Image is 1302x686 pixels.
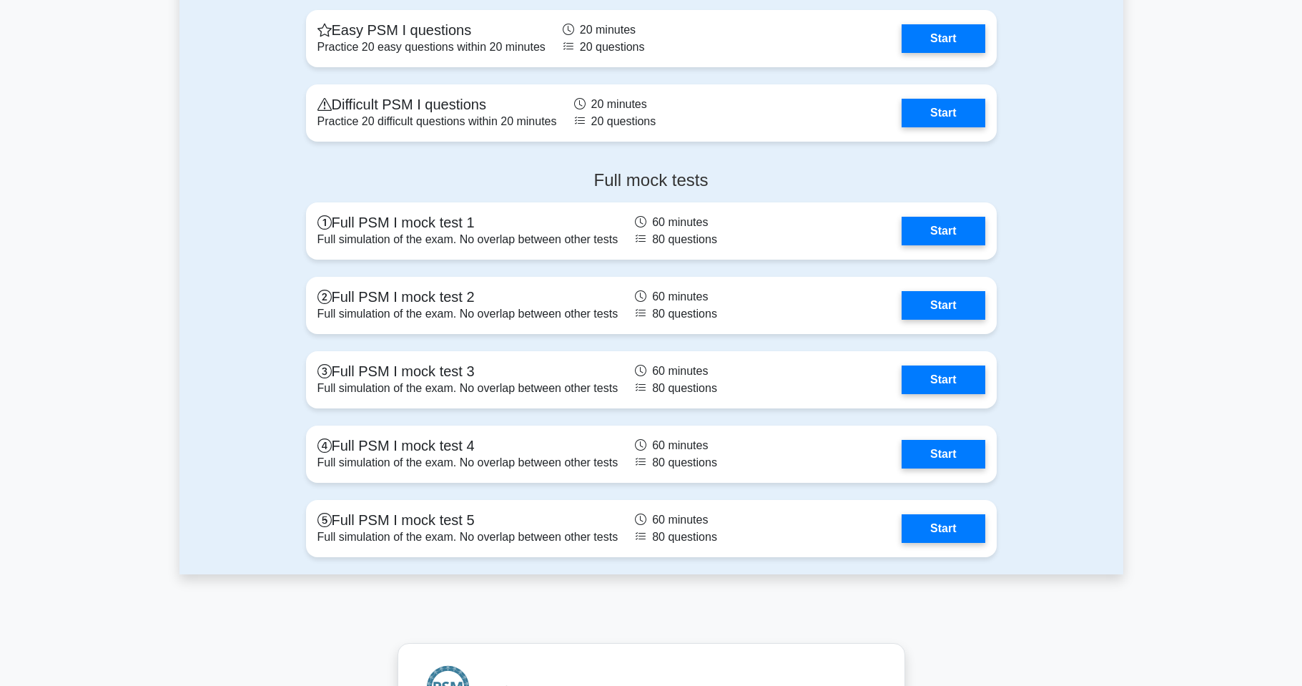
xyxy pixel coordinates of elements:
a: Start [902,217,985,245]
a: Start [902,440,985,469]
h4: Full mock tests [306,170,997,191]
a: Start [902,514,985,543]
a: Start [902,291,985,320]
a: Start [902,366,985,394]
a: Start [902,99,985,127]
a: Start [902,24,985,53]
